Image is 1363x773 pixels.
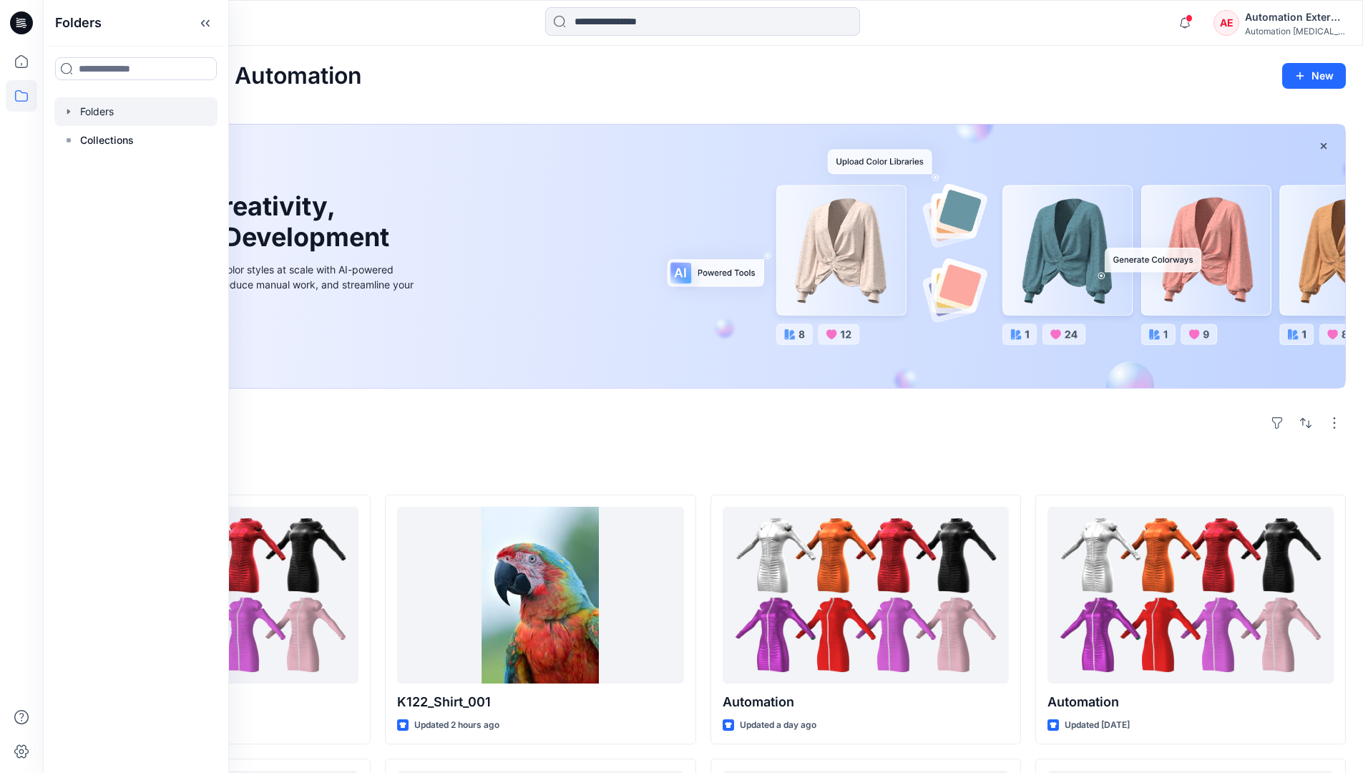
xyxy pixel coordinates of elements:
[723,507,1009,684] a: Automation
[397,507,683,684] a: K122_Shirt_001
[723,692,1009,712] p: Automation
[95,191,396,253] h1: Unleash Creativity, Speed Up Development
[740,718,816,733] p: Updated a day ago
[397,692,683,712] p: K122_Shirt_001
[1245,9,1345,26] div: Automation External
[95,262,417,307] div: Explore ideas faster and recolor styles at scale with AI-powered tools that boost creativity, red...
[80,132,134,149] p: Collections
[1065,718,1130,733] p: Updated [DATE]
[1282,63,1346,89] button: New
[414,718,499,733] p: Updated 2 hours ago
[1245,26,1345,37] div: Automation [MEDICAL_DATA]...
[95,324,417,353] a: Discover more
[1213,10,1239,36] div: AE
[60,463,1346,480] h4: Styles
[1047,692,1334,712] p: Automation
[1047,507,1334,684] a: Automation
